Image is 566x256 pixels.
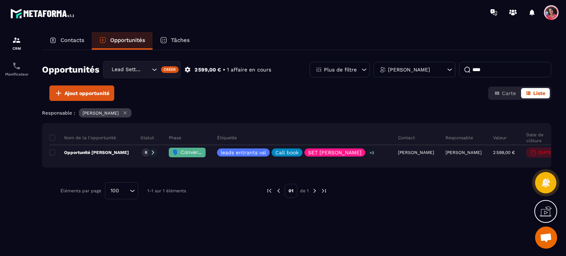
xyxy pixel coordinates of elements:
[493,135,507,141] p: Valeur
[172,149,238,155] span: 🗣️ Conversation en cours
[538,150,553,155] p: [DATE]
[308,150,361,155] p: SET [PERSON_NAME]
[284,184,297,198] p: 01
[60,37,84,43] p: Contacts
[275,187,282,194] img: prev
[227,66,271,73] p: 1 affaire en cours
[105,182,138,199] div: Search for option
[311,187,318,194] img: next
[64,90,109,97] span: Ajout opportunité
[12,36,21,45] img: formation
[446,150,482,155] p: [PERSON_NAME]
[388,67,430,72] p: [PERSON_NAME]
[92,32,153,50] a: Opportunités
[221,150,266,155] p: leads entrants vsl
[324,67,357,72] p: Plus de filtre
[367,149,377,157] p: +3
[145,150,147,155] p: 0
[526,132,556,144] p: Date de clôture
[122,187,128,195] input: Search for option
[533,90,545,96] span: Liste
[171,37,190,43] p: Tâches
[161,66,179,73] div: Créer
[321,187,327,194] img: next
[502,90,516,96] span: Carte
[300,188,309,194] p: de 1
[266,187,273,194] img: prev
[446,135,473,141] p: Responsable
[521,88,550,98] button: Liste
[60,188,101,193] p: Éléments par page
[2,72,31,76] p: Planificateur
[2,56,31,82] a: schedulerschedulerPlanificateur
[42,62,99,77] h2: Opportunités
[535,227,557,249] div: Ouvrir le chat
[49,150,129,155] p: Opportunité [PERSON_NAME]
[398,135,415,141] p: Contact
[110,37,145,43] p: Opportunités
[493,150,515,155] p: 2 599,00 €
[153,32,197,50] a: Tâches
[140,135,154,141] p: Statut
[143,66,150,74] input: Search for option
[110,66,143,74] span: Lead Setting
[223,66,225,73] p: •
[42,110,75,116] p: Responsable :
[108,187,122,195] span: 100
[490,88,520,98] button: Carte
[169,135,181,141] p: Phase
[10,7,77,20] img: logo
[275,150,299,155] p: Call book
[42,32,92,50] a: Contacts
[12,62,21,70] img: scheduler
[195,66,221,73] p: 2 599,00 €
[83,111,119,116] p: [PERSON_NAME]
[147,188,186,193] p: 1-1 sur 1 éléments
[2,30,31,56] a: formationformationCRM
[2,46,31,50] p: CRM
[49,135,116,141] p: Nom de la l'opportunité
[49,85,114,101] button: Ajout opportunité
[217,135,237,141] p: Étiquette
[103,61,181,78] div: Search for option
